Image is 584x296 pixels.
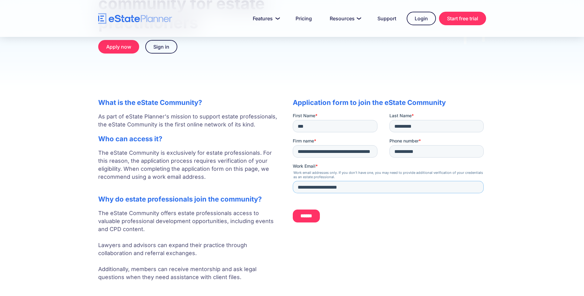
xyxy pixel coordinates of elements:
[245,12,285,25] a: Features
[439,12,486,25] a: Start free trial
[98,40,139,54] a: Apply now
[322,12,367,25] a: Resources
[370,12,404,25] a: Support
[288,12,319,25] a: Pricing
[98,98,280,106] h2: What is the eState Community?
[293,98,486,106] h2: Application form to join the eState Community
[98,13,172,24] a: home
[407,12,436,25] a: Login
[293,113,486,228] iframe: Form 0
[98,113,280,129] p: As part of eState Planner's mission to support estate professionals, the eState Community is the ...
[98,135,280,143] h2: Who can access it?
[98,209,280,281] p: The eState Community offers estate professionals access to valuable professional development oppo...
[145,40,177,54] a: Sign in
[98,149,280,189] p: The eState Community is exclusively for estate professionals. For this reason, the application pr...
[98,195,280,203] h2: Why do estate professionals join the community?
